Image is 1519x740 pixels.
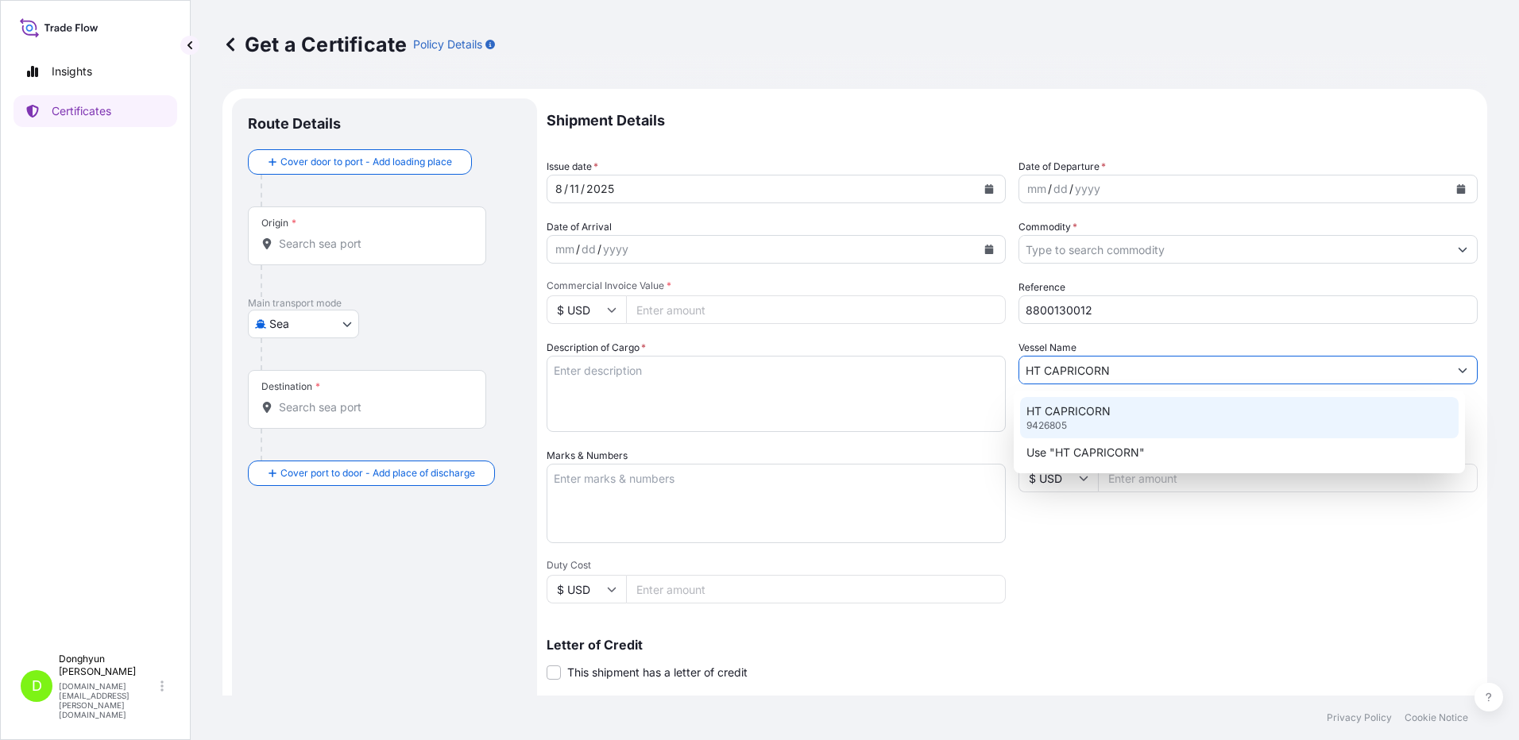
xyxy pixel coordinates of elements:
p: [DOMAIN_NAME][EMAIL_ADDRESS][PERSON_NAME][DOMAIN_NAME] [59,681,157,719]
p: Main transport mode [248,297,521,310]
p: 9426805 [1026,419,1067,432]
p: Letter of Credit [547,638,1478,651]
div: year, [1073,179,1102,198]
div: / [576,240,580,259]
input: Enter booking reference [1018,295,1478,324]
span: Cover port to door - Add place of discharge [280,465,475,481]
div: month, [554,179,564,198]
input: Origin [279,236,466,252]
span: This shipment has a letter of credit [567,665,748,680]
div: / [581,179,585,198]
label: Vessel Name [1018,340,1076,356]
p: Shipment Details [547,98,1478,143]
p: Get a Certificate [222,32,407,57]
span: Duty Cost [547,559,1006,572]
input: Destination [279,399,466,415]
div: month, [554,240,576,259]
span: D [32,678,42,694]
input: Type to search commodity [1019,235,1448,264]
p: Cookie Notice [1405,711,1468,724]
div: / [1069,179,1073,198]
div: day, [568,179,581,198]
div: year, [601,240,630,259]
span: Commercial Invoice Value [547,279,1006,292]
button: Calendar [1448,176,1474,202]
p: HT CAPRICORN [1026,403,1111,419]
p: Insights [52,64,92,79]
button: Show suggestions [1448,356,1477,384]
p: Policy Details [413,37,482,52]
span: Date of Arrival [547,219,612,235]
label: Marks & Numbers [547,448,628,464]
span: Sea [269,316,289,332]
span: Cover door to port - Add loading place [280,154,452,170]
span: Date of Departure [1018,159,1106,175]
button: Select transport [248,310,359,338]
label: Reference [1018,279,1065,295]
div: / [564,179,568,198]
div: year, [585,179,616,198]
input: Enter amount [626,295,1006,324]
div: day, [1052,179,1069,198]
div: / [597,240,601,259]
div: day, [580,240,597,259]
input: Enter amount [626,575,1006,603]
label: Commodity [1018,219,1077,235]
div: Origin [261,217,296,229]
p: Privacy Policy [1327,711,1392,724]
div: Destination [261,380,320,393]
button: Show suggestions [1448,235,1477,264]
label: Description of Cargo [547,340,646,356]
p: Certificates [52,103,111,119]
div: Suggestions [1020,397,1459,467]
button: Calendar [976,176,1002,202]
p: Route Details [248,114,341,133]
button: Calendar [976,237,1002,262]
div: / [1048,179,1052,198]
p: Use "HT CAPRICORN" [1026,445,1145,461]
input: Type to search vessel name or IMO [1019,356,1448,384]
div: month, [1026,179,1048,198]
span: Issue date [547,159,598,175]
input: Enter amount [1098,464,1478,492]
p: Donghyun [PERSON_NAME] [59,653,157,678]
